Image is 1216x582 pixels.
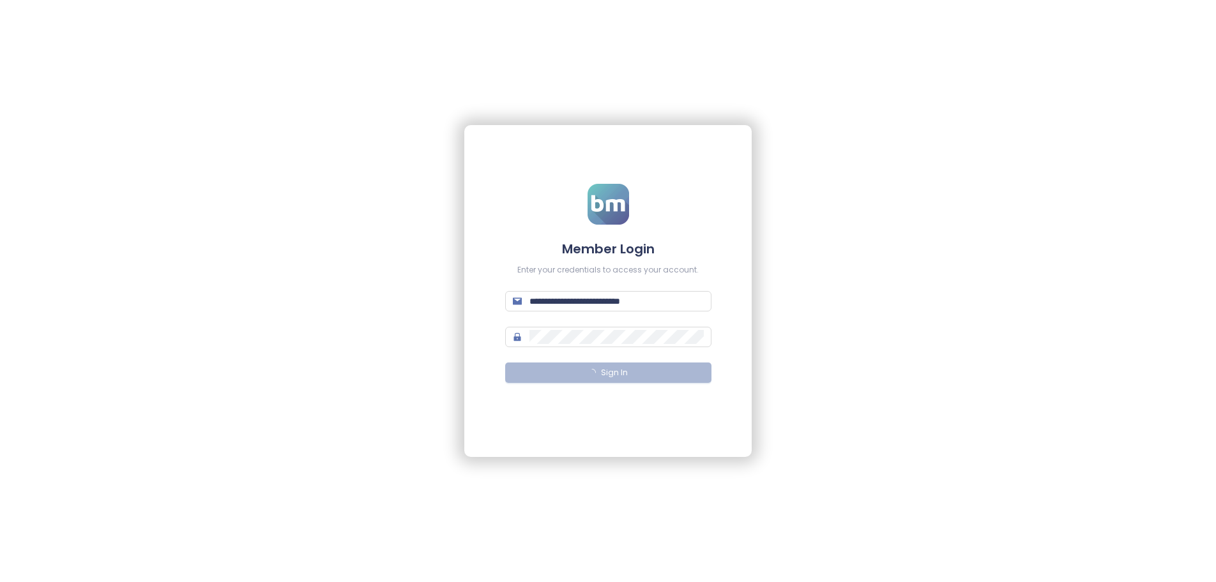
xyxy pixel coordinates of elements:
span: lock [513,332,522,341]
span: Sign In [601,367,628,379]
h4: Member Login [505,240,711,258]
div: Enter your credentials to access your account. [505,264,711,276]
button: Sign In [505,362,711,383]
span: loading [588,368,596,377]
img: logo [588,184,629,225]
span: mail [513,297,522,306]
